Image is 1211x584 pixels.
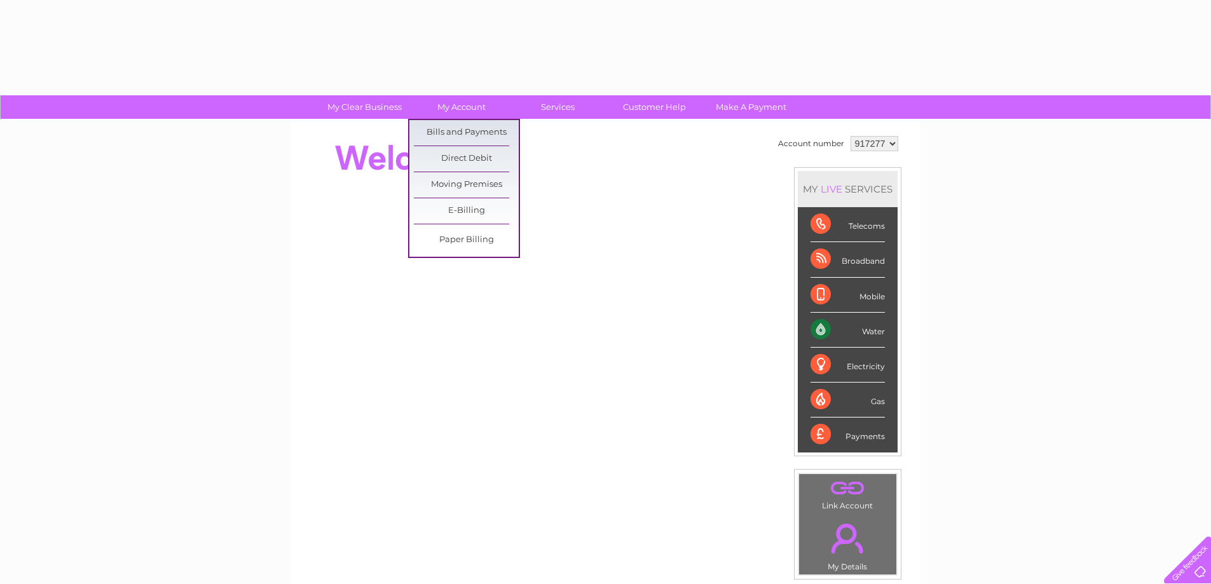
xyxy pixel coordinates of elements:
[798,513,897,575] td: My Details
[811,418,885,452] div: Payments
[811,207,885,242] div: Telecoms
[409,95,514,119] a: My Account
[414,227,519,253] a: Paper Billing
[802,516,893,560] a: .
[775,133,847,154] td: Account number
[312,95,417,119] a: My Clear Business
[811,278,885,313] div: Mobile
[798,473,897,513] td: Link Account
[811,313,885,348] div: Water
[414,146,519,172] a: Direct Debit
[505,95,610,119] a: Services
[414,172,519,198] a: Moving Premises
[602,95,707,119] a: Customer Help
[414,198,519,224] a: E-Billing
[811,383,885,418] div: Gas
[699,95,804,119] a: Make A Payment
[798,171,898,207] div: MY SERVICES
[818,183,845,195] div: LIVE
[802,477,893,499] a: .
[811,348,885,383] div: Electricity
[414,120,519,146] a: Bills and Payments
[811,242,885,277] div: Broadband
